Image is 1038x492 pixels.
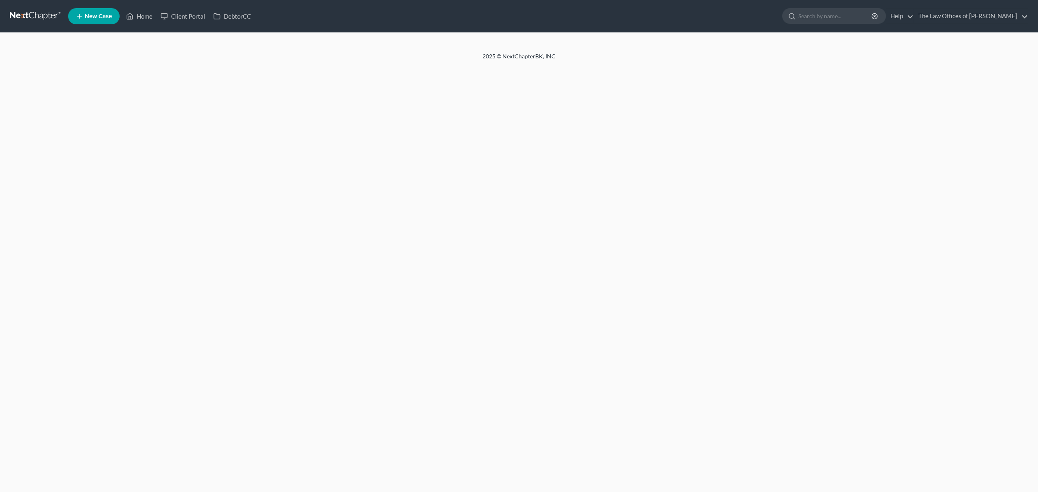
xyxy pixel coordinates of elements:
span: New Case [85,13,112,19]
input: Search by name... [798,9,873,24]
a: The Law Offices of [PERSON_NAME] [914,9,1028,24]
a: Home [122,9,157,24]
div: 2025 © NextChapterBK, INC [288,52,750,67]
a: Help [886,9,914,24]
a: DebtorCC [209,9,255,24]
a: Client Portal [157,9,209,24]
